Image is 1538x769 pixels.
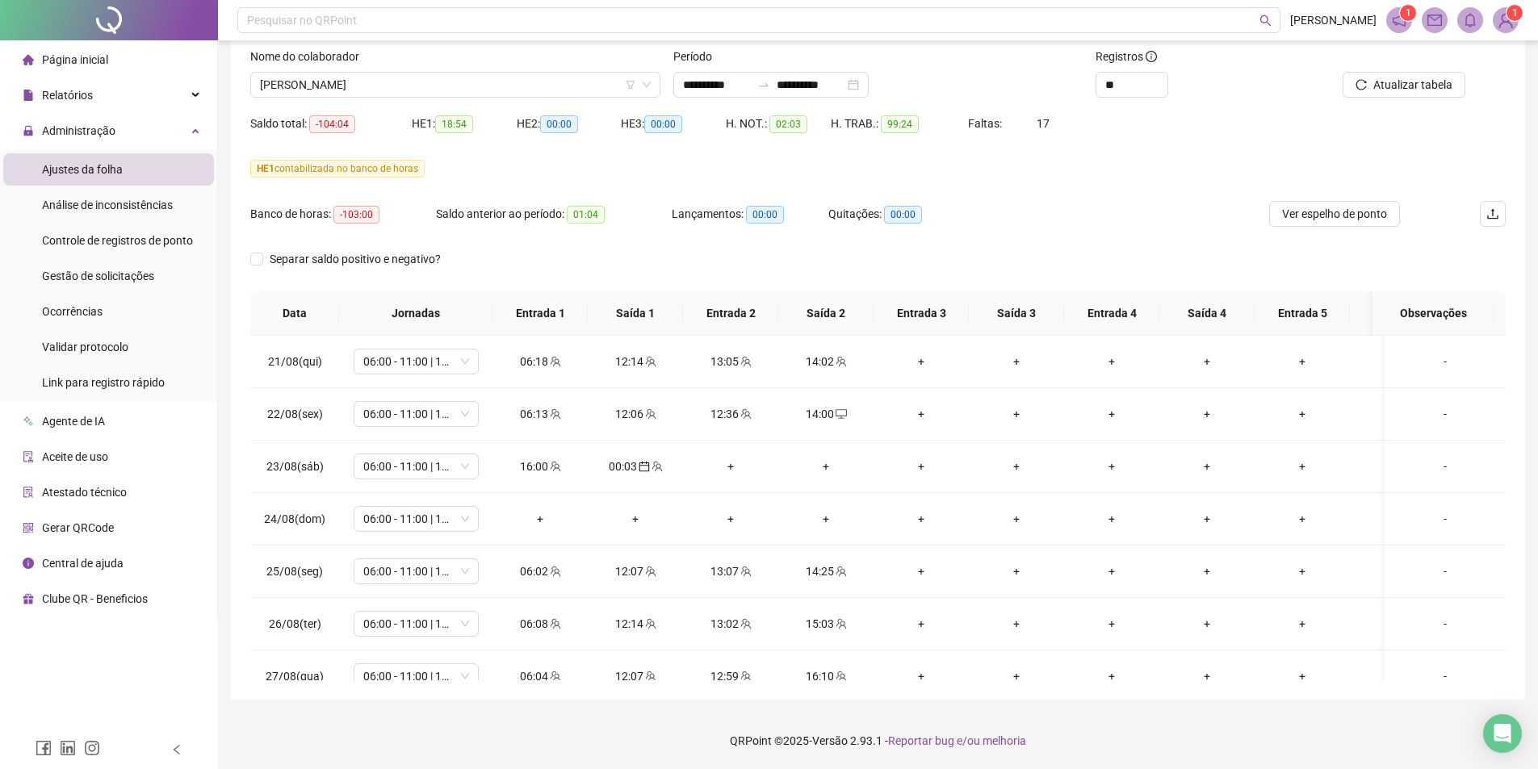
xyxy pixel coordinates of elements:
[643,618,656,629] span: team
[886,615,956,633] div: +
[601,667,670,685] div: 12:07
[642,80,652,90] span: down
[791,353,861,370] div: 14:02
[1398,667,1493,685] div: -
[1363,510,1432,528] div: +
[1146,51,1157,62] span: info-circle
[435,115,473,133] span: 18:54
[601,353,670,370] div: 12:14
[1268,353,1337,370] div: +
[1507,5,1523,21] sup: Atualize o seu contato no menu Meus Dados
[886,353,956,370] div: +
[1172,615,1242,633] div: +
[621,115,726,133] div: HE 3:
[886,405,956,423] div: +
[739,671,752,682] span: team
[23,90,34,101] span: file
[1077,405,1146,423] div: +
[1398,458,1493,475] div: -
[881,115,919,133] span: 99:24
[1268,458,1337,475] div: +
[264,512,325,525] span: 24/08(dom)
[601,615,670,633] div: 12:14
[505,405,575,423] div: 06:13
[601,562,670,580] div: 12:07
[1172,458,1242,475] div: +
[23,487,34,498] span: solution
[42,305,103,318] span: Ocorrências
[412,115,517,133] div: HE 1:
[673,48,723,65] label: Período
[1077,562,1146,580] div: +
[218,713,1538,769] footer: QRPoint © 2025 - 2.93.1 -
[834,566,847,577] span: team
[363,454,469,479] span: 06:00 - 11:00 | 12:00 - 13:20
[548,618,561,629] span: team
[739,566,752,577] span: team
[1363,353,1432,370] div: +
[1077,458,1146,475] div: +
[363,402,469,426] span: 06:00 - 11:00 | 12:00 - 14:32
[548,408,561,420] span: team
[436,205,672,224] div: Saldo anterior ao período:
[339,291,492,336] th: Jornadas
[643,566,656,577] span: team
[171,744,182,755] span: left
[769,115,807,133] span: 02:03
[505,667,575,685] div: 06:04
[791,458,861,475] div: +
[1269,201,1400,227] button: Ver espelho de ponto
[548,356,561,367] span: team
[363,559,469,583] span: 06:00 - 11:00 | 12:00 - 14:32
[269,617,321,630] span: 26/08(ter)
[1463,13,1477,27] span: bell
[791,405,861,423] div: 14:00
[696,458,765,475] div: +
[968,117,1004,130] span: Faltas:
[42,376,165,389] span: Link para registro rápido
[1255,291,1350,336] th: Entrada 5
[250,115,412,133] div: Saldo total:
[42,341,128,353] span: Validar protocolo
[1385,304,1481,322] span: Observações
[1077,667,1146,685] div: +
[548,566,561,577] span: team
[1077,510,1146,528] div: +
[643,408,656,420] span: team
[672,205,828,224] div: Lançamentos:
[696,562,765,580] div: 13:07
[548,671,561,682] span: team
[739,408,752,420] span: team
[266,670,324,683] span: 27/08(qua)
[257,163,274,174] span: HE 1
[601,510,670,528] div: +
[1398,562,1493,580] div: -
[1398,510,1493,528] div: -
[1406,7,1411,19] span: 1
[42,89,93,102] span: Relatórios
[982,405,1051,423] div: +
[834,356,847,367] span: team
[696,353,765,370] div: 13:05
[42,270,154,282] span: Gestão de solicitações
[540,115,578,133] span: 00:00
[886,562,956,580] div: +
[263,250,447,268] span: Separar saldo positivo e negativo?
[1268,667,1337,685] div: +
[696,405,765,423] div: 12:36
[363,664,469,688] span: 06:00 - 11:00 | 12:00 - 14:32
[791,667,861,685] div: 16:10
[791,615,861,633] div: 15:03
[42,592,148,605] span: Clube QR - Beneficios
[696,615,765,633] div: 13:02
[42,199,173,211] span: Análise de inconsistências
[363,507,469,531] span: 06:00 - 11:00 | 12:00 - 13:20
[1363,667,1432,685] div: +
[1512,7,1518,19] span: 1
[834,408,847,420] span: desktop
[1486,207,1499,220] span: upload
[812,734,848,747] span: Versão
[757,78,770,91] span: to
[1363,615,1432,633] div: +
[42,450,108,463] span: Aceite de uso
